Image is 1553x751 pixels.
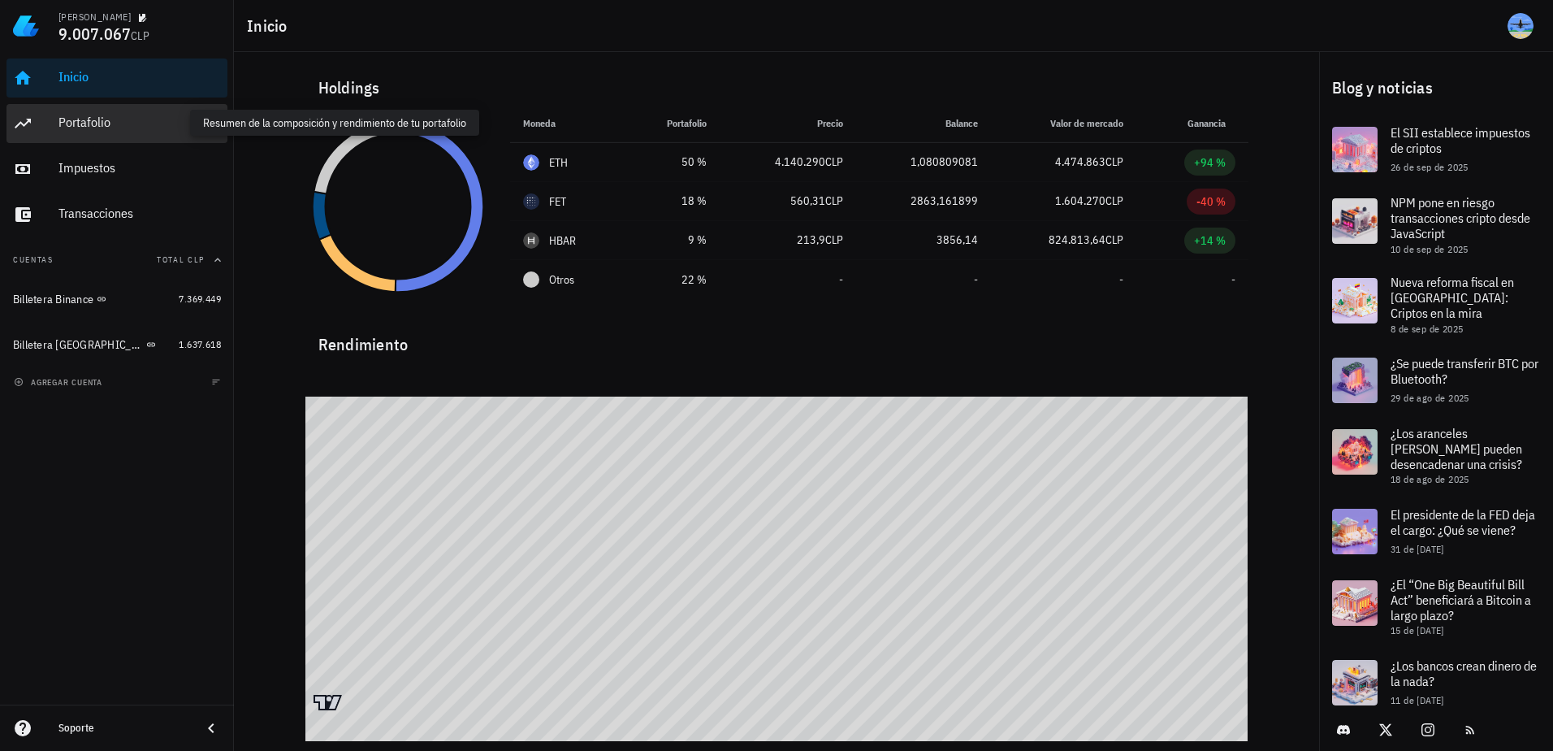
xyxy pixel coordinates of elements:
span: 4.474.863 [1055,154,1105,169]
div: 18 % [638,193,707,210]
a: Billetera Binance 7.369.449 [6,280,227,319]
span: 18 de ago de 2025 [1391,473,1469,485]
div: HBAR [549,232,577,249]
span: - [974,272,978,287]
span: El presidente de la FED deja el cargo: ¿Qué se viene? [1391,506,1535,538]
span: NPM pone en riesgo transacciones cripto desde JavaScript [1391,194,1530,241]
span: 8 de sep de 2025 [1391,323,1463,335]
span: agregar cuenta [17,377,102,388]
span: 15 de [DATE] [1391,624,1444,636]
div: 22 % [638,271,707,289]
a: El presidente de la FED deja el cargo: ¿Qué se viene? 31 de [DATE] [1319,496,1553,567]
span: 29 de ago de 2025 [1391,392,1469,404]
th: Valor de mercado [991,104,1136,143]
div: avatar [1508,13,1534,39]
div: +94 % [1194,154,1226,171]
span: 10 de sep de 2025 [1391,243,1469,255]
th: Moneda [510,104,625,143]
th: Precio [720,104,856,143]
a: Inicio [6,59,227,98]
span: CLP [1105,154,1123,169]
h1: Inicio [247,13,294,39]
img: LedgiFi [13,13,39,39]
button: agregar cuenta [10,374,110,390]
span: 4.140.290 [775,154,825,169]
span: CLP [825,154,843,169]
a: Transacciones [6,195,227,234]
span: 824.813,64 [1049,232,1105,247]
span: El SII establece impuestos de criptos [1391,124,1530,156]
span: 213,9 [797,232,825,247]
div: 2863,161899 [869,193,978,210]
div: Blog y noticias [1319,62,1553,114]
div: Billetera Binance [13,293,93,306]
div: 50 % [638,154,707,171]
span: 9.007.067 [58,23,131,45]
span: ¿Los bancos crean dinero de la nada? [1391,658,1537,689]
span: CLP [1105,193,1123,208]
div: Inicio [58,69,221,85]
span: CLP [825,193,843,208]
button: CuentasTotal CLP [6,241,227,280]
a: ¿Se puede transferir BTC por Bluetooth? 29 de ago de 2025 [1319,345,1553,416]
a: Nueva reforma fiscal en [GEOGRAPHIC_DATA]: Criptos en la mira 8 de sep de 2025 [1319,265,1553,345]
span: 31 de [DATE] [1391,543,1444,555]
div: -40 % [1196,193,1226,210]
div: [PERSON_NAME] [58,11,131,24]
div: ETH [549,154,569,171]
div: 9 % [638,232,707,249]
span: - [839,272,843,287]
a: Billetera [GEOGRAPHIC_DATA] 1.637.618 [6,325,227,364]
a: NPM pone en riesgo transacciones cripto desde JavaScript 10 de sep de 2025 [1319,185,1553,265]
span: ¿Se puede transferir BTC por Bluetooth? [1391,355,1538,387]
th: Balance [856,104,991,143]
div: FET-icon [523,193,539,210]
div: ETH-icon [523,154,539,171]
span: - [1231,272,1235,287]
span: 1.637.618 [179,338,221,350]
a: ¿Los bancos crean dinero de la nada? 11 de [DATE] [1319,647,1553,718]
span: Otros [549,271,574,289]
a: Charting by TradingView [314,695,342,710]
div: Billetera [GEOGRAPHIC_DATA] [13,338,143,352]
span: 560,31 [790,193,825,208]
div: 3856,14 [869,232,978,249]
span: - [1119,272,1123,287]
span: CLP [131,28,149,43]
span: 26 de sep de 2025 [1391,161,1469,173]
span: 11 de [DATE] [1391,694,1444,706]
span: Total CLP [157,254,205,265]
span: ¿Los aranceles [PERSON_NAME] pueden desencadenar una crisis? [1391,425,1522,472]
span: 1.604.270 [1055,193,1105,208]
div: +14 % [1194,232,1226,249]
span: 7.369.449 [179,293,221,305]
span: CLP [825,232,843,247]
div: Portafolio [58,115,221,130]
div: Transacciones [58,206,221,221]
span: Ganancia [1187,117,1235,129]
div: Soporte [58,722,188,735]
div: 1,080809081 [869,154,978,171]
a: ¿Los aranceles [PERSON_NAME] pueden desencadenar una crisis? 18 de ago de 2025 [1319,416,1553,496]
a: El SII establece impuestos de criptos 26 de sep de 2025 [1319,114,1553,185]
span: ¿El “One Big Beautiful Bill Act” beneficiará a Bitcoin a largo plazo? [1391,576,1531,623]
a: Portafolio [6,104,227,143]
div: Rendimiento [305,319,1248,358]
span: Nueva reforma fiscal en [GEOGRAPHIC_DATA]: Criptos en la mira [1391,274,1514,321]
th: Portafolio [625,104,720,143]
div: HBAR-icon [523,232,539,249]
a: ¿El “One Big Beautiful Bill Act” beneficiará a Bitcoin a largo plazo? 15 de [DATE] [1319,567,1553,647]
span: CLP [1105,232,1123,247]
div: FET [549,193,567,210]
div: Holdings [305,62,1248,114]
div: Impuestos [58,160,221,176]
a: Impuestos [6,150,227,189]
